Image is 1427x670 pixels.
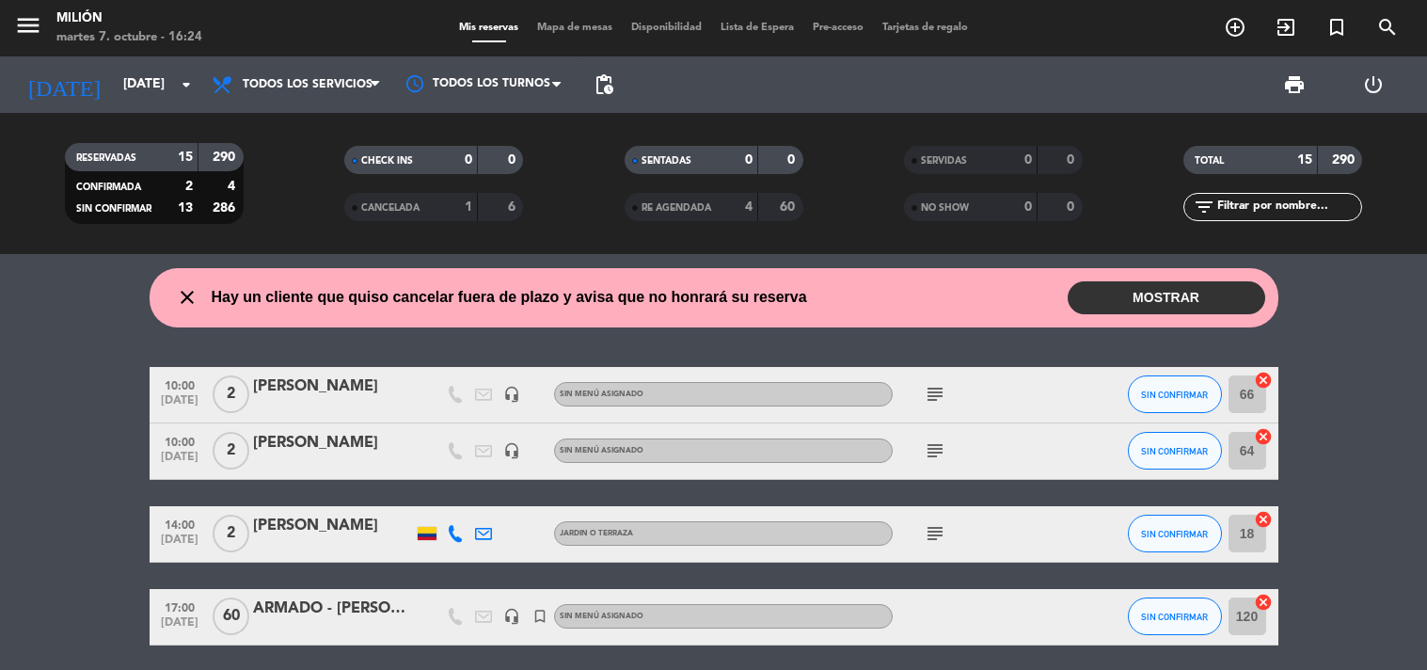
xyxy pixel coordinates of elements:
input: Filtrar por nombre... [1215,197,1361,217]
i: turned_in_not [531,608,548,625]
span: SIN CONFIRMAR [1141,529,1208,539]
button: MOSTRAR [1068,281,1265,314]
i: add_circle_outline [1224,16,1246,39]
strong: 15 [1297,153,1312,167]
button: SIN CONFIRMAR [1128,598,1222,635]
strong: 0 [508,153,519,167]
span: Disponibilidad [622,23,711,33]
span: [DATE] [156,534,203,555]
span: [DATE] [156,616,203,638]
span: TOTAL [1195,156,1224,166]
span: 60 [213,598,249,635]
span: CHECK INS [361,156,413,166]
span: 10:00 [156,430,203,452]
div: [PERSON_NAME] [253,431,413,455]
span: print [1283,73,1306,96]
span: Lista de Espera [711,23,803,33]
i: cancel [1254,371,1273,390]
i: search [1376,16,1399,39]
i: headset_mic [503,608,520,625]
i: exit_to_app [1275,16,1297,39]
strong: 290 [213,151,239,164]
span: SIN CONFIRMAR [76,204,151,214]
span: 2 [213,432,249,470]
span: Sin menú asignado [560,613,643,620]
span: 2 [213,515,249,552]
i: arrow_drop_down [175,73,198,96]
strong: 0 [787,153,799,167]
span: 14:00 [156,513,203,534]
i: subject [924,383,946,406]
span: Hay un cliente que quiso cancelar fuera de plazo y avisa que no honrará su reserva [212,285,807,310]
strong: 2 [185,180,193,193]
strong: 60 [780,200,799,214]
span: 10:00 [156,374,203,395]
span: [DATE] [156,394,203,416]
strong: 290 [1332,153,1358,167]
i: power_settings_new [1362,73,1385,96]
span: Tarjetas de regalo [873,23,977,33]
div: ARMADO - [PERSON_NAME] [253,597,413,621]
strong: 1 [465,200,472,214]
div: [PERSON_NAME] [253,514,413,538]
strong: 13 [178,201,193,215]
span: SENTADAS [642,156,691,166]
span: Mapa de mesas [528,23,622,33]
span: SIN CONFIRMAR [1141,612,1208,622]
strong: 0 [1024,153,1032,167]
div: Milión [56,9,202,28]
span: 2 [213,375,249,413]
span: SERVIDAS [921,156,967,166]
span: Sin menú asignado [560,447,643,455]
button: SIN CONFIRMAR [1128,515,1222,552]
span: [DATE] [156,451,203,472]
span: NO SHOW [921,203,969,213]
strong: 0 [465,153,472,167]
div: [PERSON_NAME] [253,375,413,399]
span: JARDIN o TERRAZA [560,530,633,537]
i: filter_list [1193,196,1215,218]
strong: 4 [745,200,753,214]
span: Mis reservas [450,23,528,33]
div: LOG OUT [1334,56,1413,113]
span: SIN CONFIRMAR [1141,390,1208,400]
i: close [176,286,198,309]
span: Todos los servicios [243,78,373,91]
button: SIN CONFIRMAR [1128,375,1222,413]
div: martes 7. octubre - 16:24 [56,28,202,47]
strong: 0 [1067,153,1078,167]
span: CANCELADA [361,203,420,213]
button: menu [14,11,42,46]
strong: 0 [1024,200,1032,214]
strong: 15 [178,151,193,164]
i: headset_mic [503,442,520,459]
span: CONFIRMADA [76,183,141,192]
strong: 286 [213,201,239,215]
span: pending_actions [593,73,615,96]
span: 17:00 [156,596,203,617]
i: cancel [1254,427,1273,446]
strong: 6 [508,200,519,214]
button: SIN CONFIRMAR [1128,432,1222,470]
span: RESERVADAS [76,153,136,163]
strong: 0 [745,153,753,167]
i: subject [924,439,946,462]
span: Pre-acceso [803,23,873,33]
span: SIN CONFIRMAR [1141,446,1208,456]
strong: 0 [1067,200,1078,214]
i: headset_mic [503,386,520,403]
i: subject [924,522,946,545]
i: cancel [1254,510,1273,529]
span: Sin menú asignado [560,391,643,398]
span: RE AGENDADA [642,203,711,213]
strong: 4 [228,180,239,193]
i: turned_in_not [1325,16,1348,39]
i: [DATE] [14,64,114,105]
i: menu [14,11,42,40]
i: cancel [1254,593,1273,612]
